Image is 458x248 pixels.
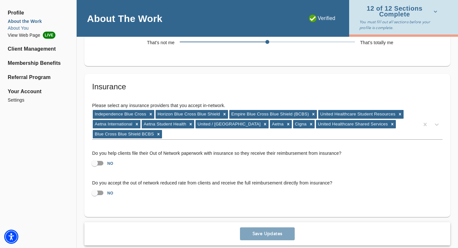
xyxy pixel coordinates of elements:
[92,39,175,46] h6: That's not me
[229,110,310,118] div: Empire Blue Cross Blue Shield (BCBS)
[359,6,437,17] span: 12 of 12 Sections Complete
[8,74,69,81] a: Referral Program
[8,59,69,67] a: Membership Benefits
[8,45,69,53] a: Client Management
[8,9,69,17] span: Profile
[359,4,440,19] button: 12 of 12 Sections Complete
[107,191,113,195] strong: NO
[107,161,113,166] strong: NO
[142,120,187,128] div: Aetna Student Health
[318,110,396,118] div: United Healthcare Student Resources
[92,82,443,92] h5: Insurance
[92,150,443,157] h6: Do you help clients file their Out of Network paperwork with insurance so they receive their reim...
[8,88,69,95] span: Your Account
[92,102,443,109] h6: Please select any insurance providers that you accept in-network.
[4,230,18,244] div: Accessibility Menu
[359,19,440,31] p: You must fill out all sections before your profile is complete.
[270,120,284,128] div: Aetna
[360,39,443,46] h6: That's totally me
[8,18,69,25] a: About the Work
[293,120,308,128] div: Cigna
[43,32,55,39] span: LIVE
[8,97,69,104] a: Settings
[156,110,221,118] div: Horizon Blue Cross Blue Shield
[196,120,262,128] div: United / [GEOGRAPHIC_DATA]
[92,180,443,187] h6: Do you accept the out of network reduced rate from clients and receive the full reimbursement dir...
[8,32,69,39] li: View Web Page
[8,25,69,32] a: About You
[309,15,336,22] p: Verified
[8,32,69,39] a: View Web PageLIVE
[316,120,389,128] div: United Healthcare Shared Services
[93,120,133,128] div: Aetna International
[87,13,162,25] h4: About The Work
[93,110,147,118] div: Independence Blue Cross
[93,130,155,138] div: Blue Cross Blue Shield BCBS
